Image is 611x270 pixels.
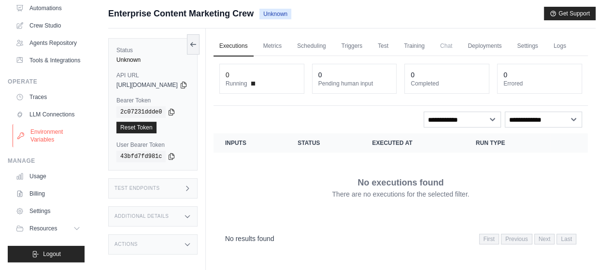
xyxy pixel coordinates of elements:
[548,36,572,57] a: Logs
[12,0,85,16] a: Automations
[12,221,85,236] button: Resources
[12,53,85,68] a: Tools & Integrations
[29,225,57,232] span: Resources
[12,35,85,51] a: Agents Repository
[336,36,369,57] a: Triggers
[116,151,166,162] code: 43bfd7fd981c
[511,36,543,57] a: Settings
[556,234,576,244] span: Last
[462,36,507,57] a: Deployments
[398,36,430,57] a: Training
[464,133,550,153] th: Run Type
[13,124,85,147] a: Environment Variables
[479,234,576,244] nav: Pagination
[534,234,555,244] span: Next
[43,250,61,258] span: Logout
[503,80,576,87] dt: Errored
[503,70,507,80] div: 0
[12,169,85,184] a: Usage
[286,133,360,153] th: Status
[291,36,331,57] a: Scheduling
[372,36,394,57] a: Test
[318,70,322,80] div: 0
[479,234,499,244] span: First
[12,89,85,105] a: Traces
[116,71,189,79] label: API URL
[411,70,414,80] div: 0
[116,81,178,89] span: [URL][DOMAIN_NAME]
[12,203,85,219] a: Settings
[259,9,291,19] span: Unknown
[226,80,247,87] span: Running
[116,141,189,149] label: User Bearer Token
[213,133,588,251] section: Crew executions table
[114,213,169,219] h3: Additional Details
[225,234,274,243] p: No results found
[8,246,85,262] button: Logout
[357,176,443,189] p: No executions found
[360,133,464,153] th: Executed at
[12,107,85,122] a: LLM Connections
[12,186,85,201] a: Billing
[226,70,229,80] div: 0
[318,80,391,87] dt: Pending human input
[434,36,458,56] span: Chat is not available until the deployment is complete
[116,56,189,64] div: Unknown
[116,46,189,54] label: Status
[12,18,85,33] a: Crew Studio
[108,7,254,20] span: Enterprise Content Marketing Crew
[332,189,469,199] p: There are no executions for the selected filter.
[501,234,532,244] span: Previous
[114,242,138,247] h3: Actions
[213,226,588,251] nav: Pagination
[213,36,254,57] a: Executions
[257,36,288,57] a: Metrics
[116,97,189,104] label: Bearer Token
[544,7,596,20] button: Get Support
[213,133,286,153] th: Inputs
[116,122,156,133] a: Reset Token
[8,78,85,85] div: Operate
[8,157,85,165] div: Manage
[411,80,483,87] dt: Completed
[116,106,166,118] code: 2c07231ddde0
[114,185,160,191] h3: Test Endpoints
